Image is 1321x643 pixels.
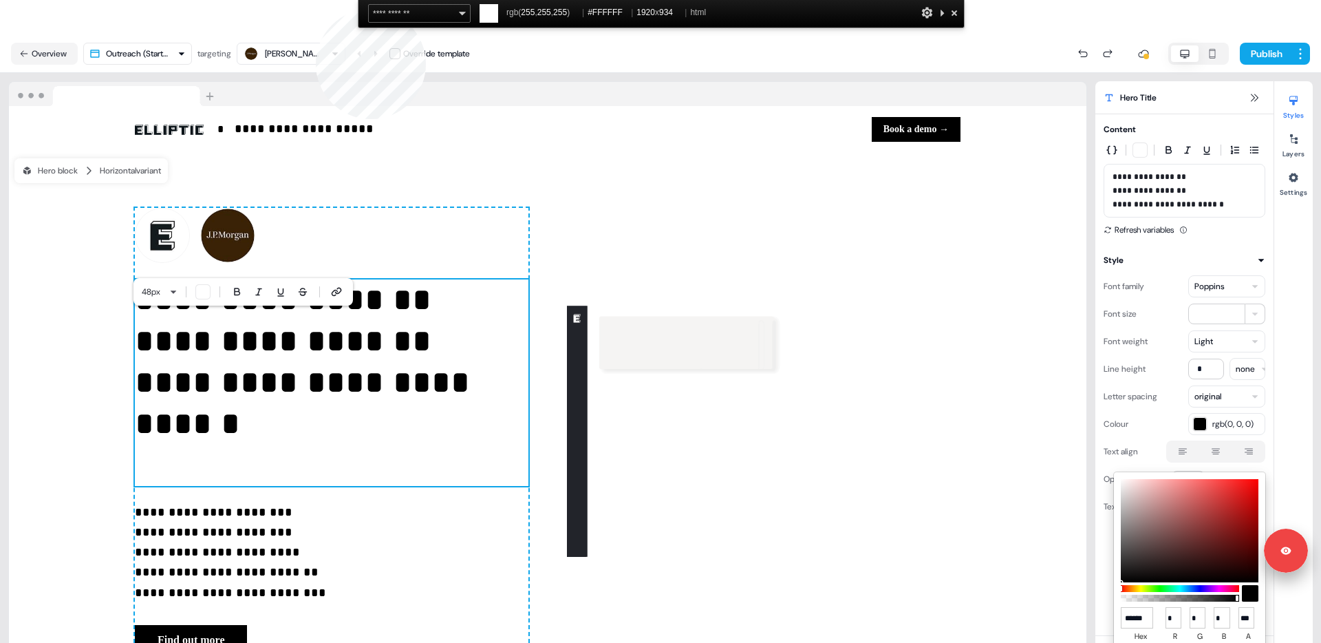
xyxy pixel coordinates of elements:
span: 255 [537,8,551,17]
span: rgb( , , ) [506,4,579,21]
span: #FFFFFF [588,4,627,21]
div: Close and Stop Picking [947,4,961,21]
span: 255 [553,8,567,17]
span: 1920 [636,8,655,17]
span: 934 [659,8,673,17]
div: Collapse This Panel [936,4,947,21]
span: 255 [521,8,535,17]
div: Options [920,4,934,21]
span: | [582,8,584,17]
span: | [685,8,687,17]
span: x [636,4,681,21]
span: html [690,4,706,21]
span: | [631,8,633,17]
